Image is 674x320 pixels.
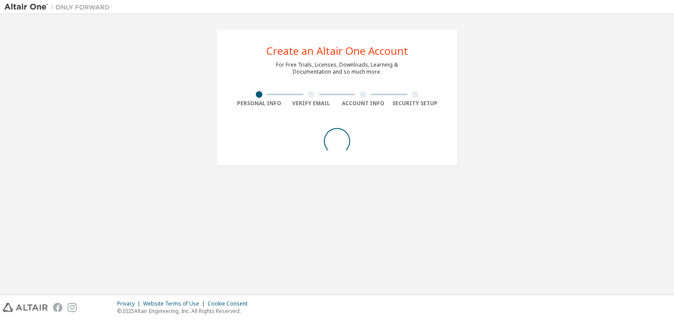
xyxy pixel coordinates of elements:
[117,300,143,307] div: Privacy
[233,100,285,107] div: Personal Info
[285,100,337,107] div: Verify Email
[389,100,441,107] div: Security Setup
[117,307,253,315] p: © 2025 Altair Engineering, Inc. All Rights Reserved.
[4,3,114,11] img: Altair One
[53,303,62,312] img: facebook.svg
[276,61,398,75] div: For Free Trials, Licenses, Downloads, Learning & Documentation and so much more.
[208,300,253,307] div: Cookie Consent
[266,46,408,56] div: Create an Altair One Account
[337,100,389,107] div: Account Info
[68,303,77,312] img: instagram.svg
[3,303,48,312] img: altair_logo.svg
[143,300,208,307] div: Website Terms of Use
